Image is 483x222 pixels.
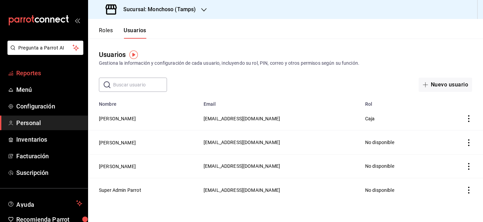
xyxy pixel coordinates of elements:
span: [EMAIL_ADDRESS][DOMAIN_NAME] [204,140,280,145]
img: Tooltip marker [129,51,138,59]
span: Configuración [16,102,82,111]
th: Email [199,97,361,107]
span: Caja [365,116,375,121]
button: actions [465,187,472,194]
th: Rol [361,97,436,107]
button: Pregunta a Parrot AI [7,41,83,55]
span: Personal [16,118,82,127]
span: Facturación [16,152,82,161]
span: Pregunta a Parrot AI [18,44,73,52]
button: Roles [99,27,113,39]
button: Usuarios [124,27,146,39]
span: Suscripción [16,168,82,177]
button: Super Admin Parrot [99,187,141,194]
span: Inventarios [16,135,82,144]
table: employeesTable [88,97,483,202]
span: [EMAIL_ADDRESS][DOMAIN_NAME] [204,116,280,121]
span: [EMAIL_ADDRESS][DOMAIN_NAME] [204,163,280,169]
span: [EMAIL_ADDRESS][DOMAIN_NAME] [204,187,280,193]
th: Nombre [88,97,199,107]
button: actions [465,139,472,146]
a: Pregunta a Parrot AI [5,49,83,56]
button: Nuevo usuario [419,78,472,92]
button: [PERSON_NAME] [99,115,136,122]
td: No disponible [361,154,436,178]
td: No disponible [361,178,436,202]
button: [PERSON_NAME] [99,139,136,146]
div: Usuarios [99,49,126,60]
h3: Sucursal: Monchoso (Tamps) [118,5,196,14]
input: Buscar usuario [113,78,167,92]
button: open_drawer_menu [75,18,80,23]
span: Ayuda [16,199,73,207]
button: actions [465,163,472,170]
span: Reportes [16,68,82,78]
span: Menú [16,85,82,94]
div: navigation tabs [99,27,146,39]
td: No disponible [361,130,436,154]
div: Gestiona la información y configuración de cada usuario, incluyendo su rol, PIN, correo y otros p... [99,60,472,67]
button: [PERSON_NAME] [99,163,136,170]
button: actions [465,115,472,122]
